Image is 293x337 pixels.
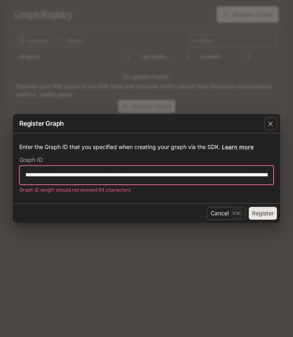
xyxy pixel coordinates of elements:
[19,157,43,163] p: Graph ID
[207,207,246,220] button: CancelEsc
[232,209,242,218] p: Esc
[19,143,274,151] p: Enter the Graph ID that you specified when creating your graph via the SDK.
[249,207,277,220] button: Register
[222,143,254,150] a: Learn more
[19,186,268,194] p: Graph ID length should not exceed 64 characters
[19,118,64,128] p: Register Graph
